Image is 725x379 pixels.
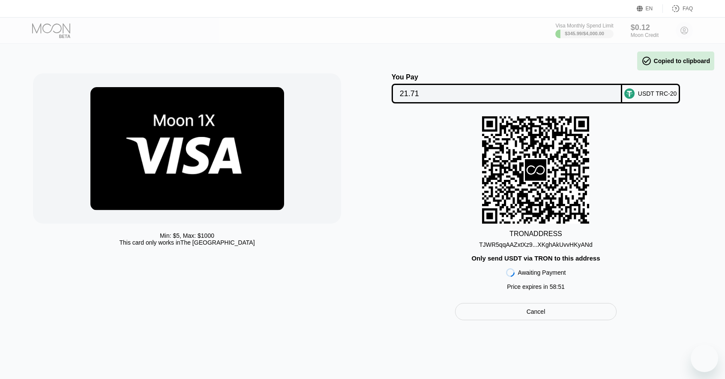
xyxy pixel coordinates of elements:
[527,308,545,315] div: Cancel
[691,345,718,372] iframe: Button to launch messaging window
[637,4,663,13] div: EN
[565,31,604,36] div: $345.99 / $4,000.00
[518,269,566,276] div: Awaiting Payment
[641,56,710,66] div: Copied to clipboard
[160,232,214,239] div: Min: $ 5 , Max: $ 1000
[641,56,652,66] span: 
[555,23,613,29] div: Visa Monthly Spend Limit
[509,230,562,238] div: TRON ADDRESS
[479,241,593,248] div: TJWR5qqAAZxtXz9...XKghAkUvvHKyANd
[550,283,565,290] span: 58 : 51
[471,255,600,262] div: Only send USDT via TRON to this address
[638,90,677,97] div: USDT TRC-20
[683,6,693,12] div: FAQ
[455,303,617,320] div: Cancel
[646,6,653,12] div: EN
[392,73,622,81] div: You Pay
[119,239,255,246] div: This card only works in The [GEOGRAPHIC_DATA]
[507,283,565,290] div: Price expires in
[479,238,593,248] div: TJWR5qqAAZxtXz9...XKghAkUvvHKyANd
[663,4,693,13] div: FAQ
[371,73,701,103] div: You PayUSDT TRC-20
[555,23,613,38] div: Visa Monthly Spend Limit$345.99/$4,000.00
